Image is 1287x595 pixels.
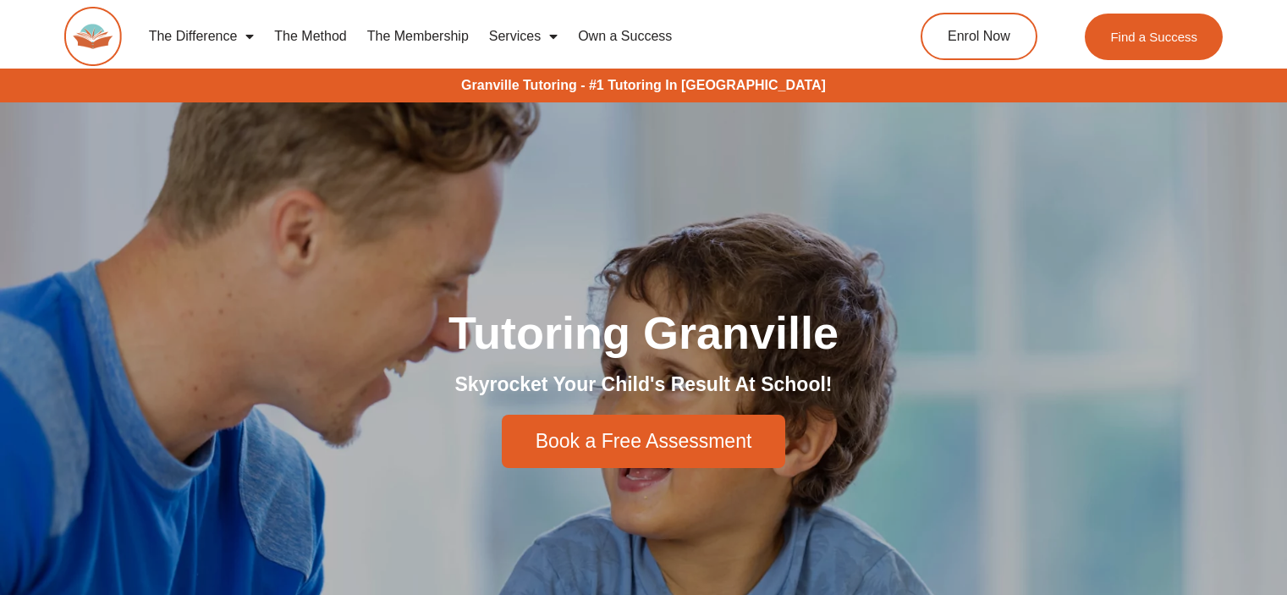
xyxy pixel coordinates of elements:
a: The Difference [139,17,265,56]
span: Enrol Now [948,30,1010,43]
span: Find a Success [1110,30,1197,43]
a: Book a Free Assessment [502,415,786,468]
a: Enrol Now [921,13,1037,60]
nav: Menu [139,17,855,56]
a: The Method [264,17,356,56]
a: The Membership [357,17,479,56]
iframe: Chat Widget [1005,405,1287,595]
span: Book a Free Assessment [536,432,752,451]
h1: Tutoring Granville [170,310,1118,355]
a: Services [479,17,568,56]
a: Find a Success [1085,14,1223,60]
a: Own a Success [568,17,682,56]
h2: Skyrocket Your Child's Result At School! [170,372,1118,398]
